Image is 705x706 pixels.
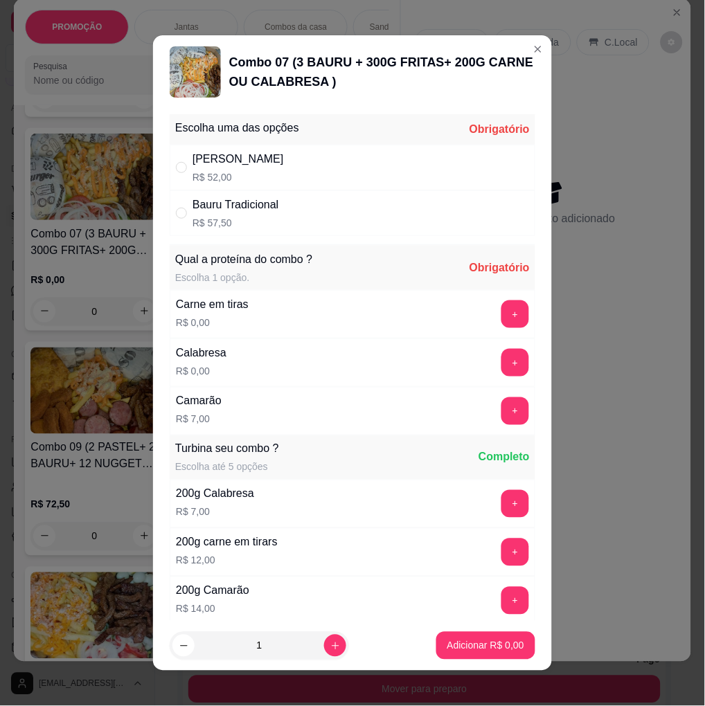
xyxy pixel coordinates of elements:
p: R$ 57,50 [193,216,279,230]
div: Escolha até 5 opções [175,460,279,474]
p: R$ 52,00 [193,170,284,184]
div: Carne em tiras [176,296,249,313]
button: add [501,349,529,377]
div: Bauru Tradicional [193,197,279,213]
div: 200g carne em tirars [176,534,278,551]
button: add [501,538,529,566]
div: 200g Calabresa [176,486,254,503]
button: add [501,587,529,615]
div: Qual a proteína do combo ? [175,251,312,268]
button: add [501,300,529,328]
p: R$ 0,00 [176,364,226,378]
div: 200g Camarão [176,583,249,599]
div: Combo 07 (3 BAURU + 300G FRITAS+ 200G CARNE OU CALABRESA ) [229,53,535,91]
button: add [501,397,529,425]
p: R$ 0,00 [176,316,249,329]
div: [PERSON_NAME] [193,151,284,168]
button: decrease-product-quantity [172,635,195,657]
div: Turbina seu combo ? [175,441,279,458]
div: Escolha uma das opções [175,120,299,136]
button: increase-product-quantity [324,635,346,657]
p: R$ 14,00 [176,602,249,616]
div: Obrigatório [470,260,530,276]
div: Obrigatório [470,121,530,138]
button: add [501,490,529,518]
div: Camarão [176,393,222,410]
p: R$ 7,00 [176,505,254,519]
button: Close [527,38,549,60]
p: R$ 7,00 [176,413,222,426]
button: Adicionar R$ 0,00 [436,632,535,660]
img: product-image [170,46,221,98]
div: Escolha 1 opção. [175,271,312,284]
div: Completo [479,449,530,466]
div: Calabresa [176,345,226,361]
p: Adicionar R$ 0,00 [447,639,524,653]
p: R$ 12,00 [176,554,278,568]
